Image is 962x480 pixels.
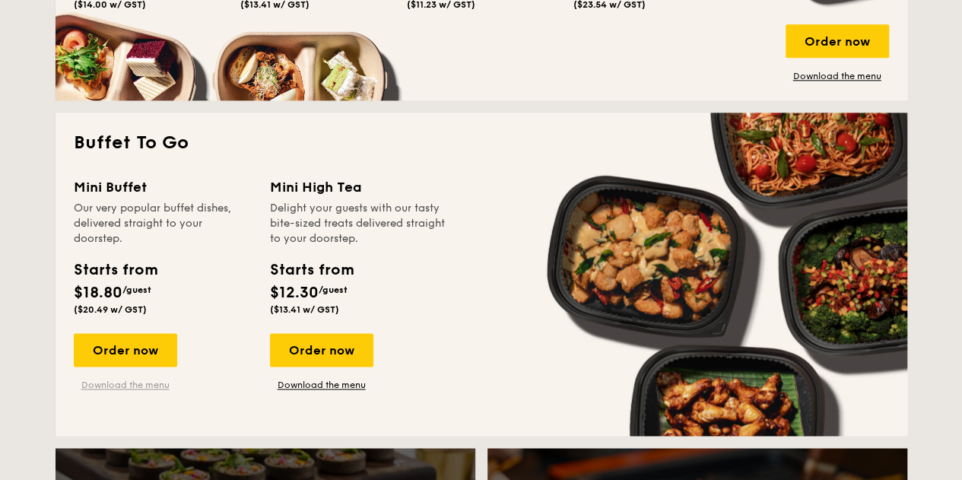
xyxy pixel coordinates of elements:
[270,304,339,315] span: ($13.41 w/ GST)
[786,24,889,58] div: Order now
[74,379,177,391] a: Download the menu
[74,201,252,246] div: Our very popular buffet dishes, delivered straight to your doorstep.
[786,70,889,82] a: Download the menu
[270,176,448,198] div: Mini High Tea
[270,379,373,391] a: Download the menu
[74,131,889,155] h2: Buffet To Go
[74,304,147,315] span: ($20.49 w/ GST)
[122,285,151,295] span: /guest
[270,284,319,302] span: $12.30
[319,285,348,295] span: /guest
[74,259,157,281] div: Starts from
[74,333,177,367] div: Order now
[74,284,122,302] span: $18.80
[74,176,252,198] div: Mini Buffet
[270,333,373,367] div: Order now
[270,201,448,246] div: Delight your guests with our tasty bite-sized treats delivered straight to your doorstep.
[270,259,353,281] div: Starts from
